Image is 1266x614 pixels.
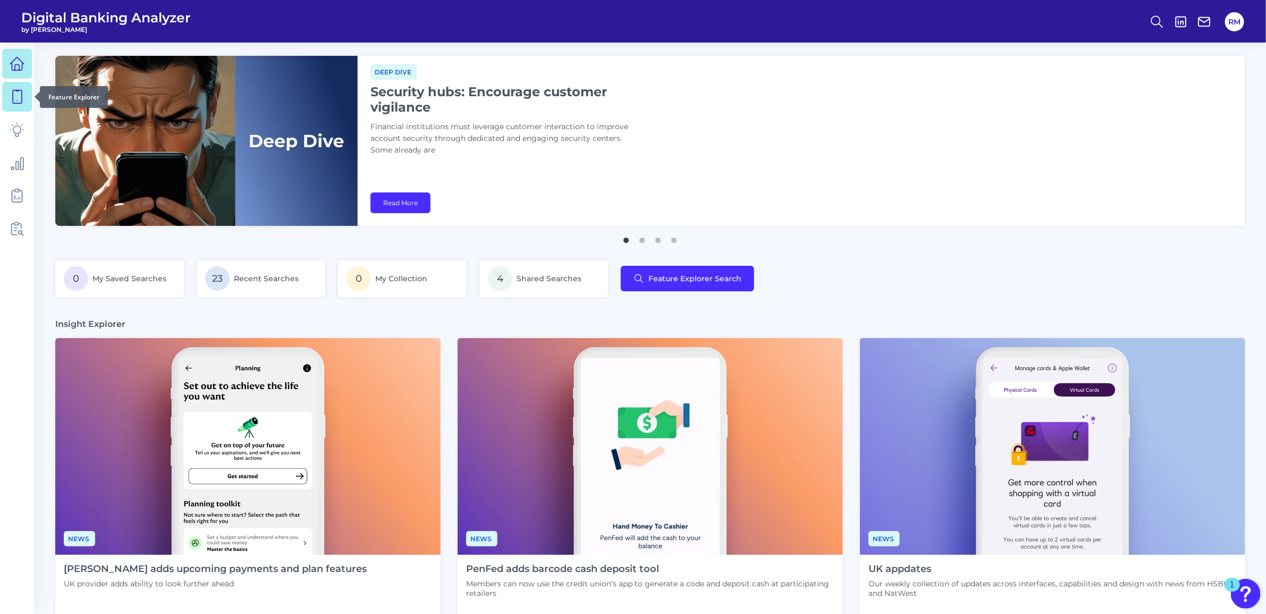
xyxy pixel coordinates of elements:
[338,260,467,297] a: 0My Collection
[234,274,299,283] span: Recent Searches
[64,266,88,291] span: 0
[621,266,754,291] button: Feature Explorer Search
[868,531,900,546] span: News
[40,86,108,108] div: Feature Explorer
[669,232,679,243] button: 4
[1230,585,1235,599] div: 1
[621,232,631,243] button: 1
[21,26,191,33] span: by [PERSON_NAME]
[637,232,647,243] button: 2
[860,338,1245,555] img: Appdates - Phone (9).png
[488,266,512,291] span: 4
[466,531,497,546] span: News
[55,260,184,297] a: 0My Saved Searches
[370,192,431,213] a: Read More
[648,274,741,283] span: Feature Explorer Search
[55,318,125,330] h3: Insight Explorer
[55,338,441,555] img: News - Phone (4).png
[55,56,358,226] img: bannerImg
[653,232,663,243] button: 3
[64,563,367,575] h4: [PERSON_NAME] adds upcoming payments and plan features
[205,266,230,291] span: 23
[868,533,900,543] a: News
[466,533,497,543] a: News
[92,274,166,283] span: My Saved Searches
[1231,579,1261,609] button: Open Resource Center, 1 new notification
[64,533,95,543] a: News
[64,531,95,546] span: News
[370,84,636,115] h1: Security hubs: Encourage customer vigilance
[868,579,1237,598] p: Our weekly collection of updates across interfaces, capabilities and design with news from HSBC a...
[1225,12,1244,31] button: RM
[21,10,191,26] span: Digital Banking Analyzer
[197,260,325,297] a: 23Recent Searches
[375,274,427,283] span: My Collection
[370,121,636,156] p: Financial institutions must leverage customer interaction to improve account security through ded...
[370,64,417,80] span: Deep dive
[458,338,843,555] img: News - Phone.png
[347,266,371,291] span: 0
[370,66,417,77] a: Deep dive
[466,563,834,575] h4: PenFed adds barcode cash deposit tool
[868,563,1237,575] h4: UK appdates
[466,579,834,598] p: Members can now use the credit union’s app to generate a code and deposit cash at participating r...
[517,274,581,283] span: Shared Searches
[64,579,367,588] p: UK provider adds ability to look further ahead
[479,260,608,297] a: 4Shared Searches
